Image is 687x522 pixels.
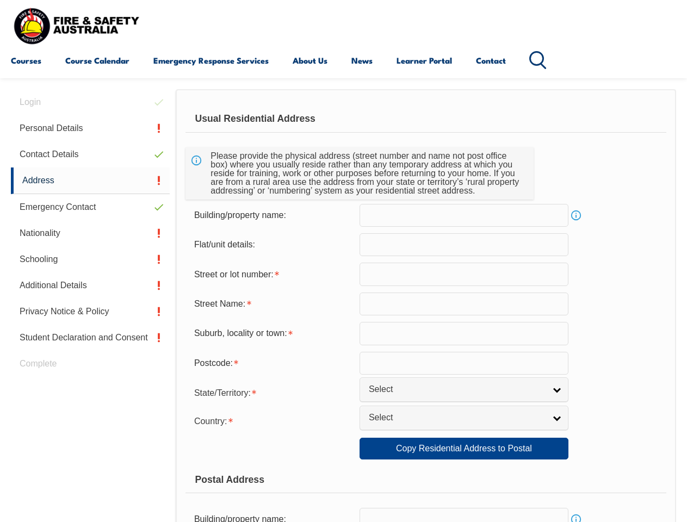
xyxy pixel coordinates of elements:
[11,220,170,246] a: Nationality
[185,234,360,255] div: Flat/unit details:
[206,147,525,200] div: Please provide the physical address (street number and name not post office box) where you usuall...
[11,272,170,299] a: Additional Details
[185,323,360,344] div: Suburb, locality or town is required.
[194,388,251,397] span: State/Territory:
[11,246,170,272] a: Schooling
[568,208,584,223] a: Info
[11,325,170,351] a: Student Declaration and Consent
[11,167,170,194] a: Address
[369,384,545,395] span: Select
[185,105,666,133] div: Usual Residential Address
[476,47,506,73] a: Contact
[11,141,170,167] a: Contact Details
[293,47,327,73] a: About Us
[185,294,360,314] div: Street Name is required.
[11,194,170,220] a: Emergency Contact
[185,353,360,374] div: Postcode is required.
[369,412,545,424] span: Select
[11,115,170,141] a: Personal Details
[351,47,373,73] a: News
[153,47,269,73] a: Emergency Response Services
[185,381,360,403] div: State/Territory is required.
[185,205,360,226] div: Building/property name:
[185,466,666,493] div: Postal Address
[397,47,452,73] a: Learner Portal
[360,438,568,459] a: Copy Residential Address to Postal
[185,409,360,431] div: Country is required.
[65,47,129,73] a: Course Calendar
[11,47,41,73] a: Courses
[11,299,170,325] a: Privacy Notice & Policy
[185,264,360,284] div: Street or lot number is required.
[194,417,227,426] span: Country:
